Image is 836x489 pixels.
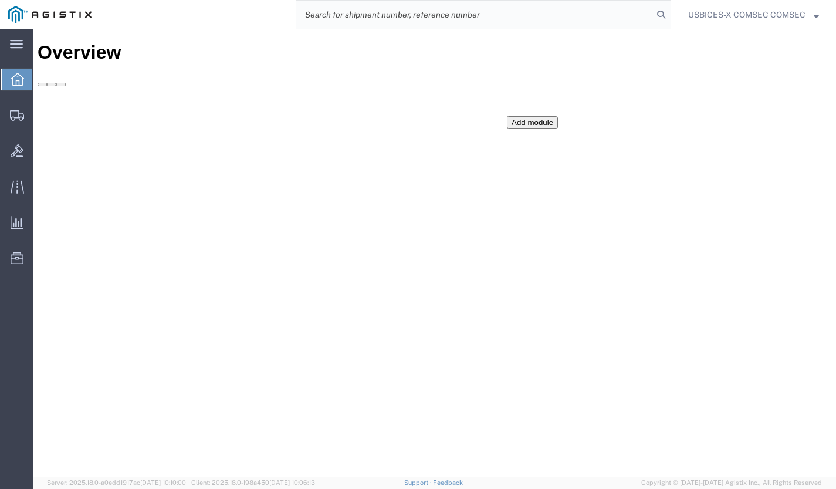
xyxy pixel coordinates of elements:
[404,479,434,486] a: Support
[641,478,822,488] span: Copyright © [DATE]-[DATE] Agistix Inc., All Rights Reserved
[296,1,653,29] input: Search for shipment number, reference number
[33,29,836,477] iframe: FS Legacy Container
[269,479,315,486] span: [DATE] 10:06:13
[140,479,186,486] span: [DATE] 10:10:00
[688,8,805,21] span: USBICES-X COMSEC COMSEC
[47,479,186,486] span: Server: 2025.18.0-a0edd1917ac
[8,6,92,23] img: logo
[474,87,525,99] button: Add module
[688,8,820,22] button: USBICES-X COMSEC COMSEC
[191,479,315,486] span: Client: 2025.18.0-198a450
[433,479,463,486] a: Feedback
